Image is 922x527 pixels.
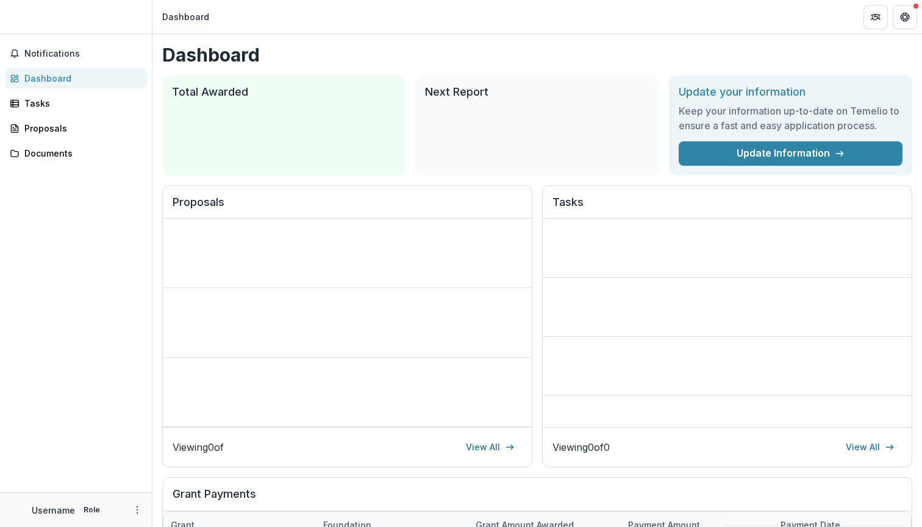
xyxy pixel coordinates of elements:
[679,104,902,133] h3: Keep your information up-to-date on Temelio to ensure a fast and easy application process.
[130,503,145,517] button: More
[162,10,209,23] div: Dashboard
[24,72,137,85] div: Dashboard
[24,147,137,160] div: Documents
[162,44,912,66] h1: Dashboard
[552,440,610,454] p: Viewing 0 of 0
[5,68,147,88] a: Dashboard
[679,85,902,99] h2: Update your information
[172,85,396,99] h2: Total Awarded
[173,196,522,219] h2: Proposals
[24,97,137,110] div: Tasks
[838,437,902,457] a: View All
[459,437,522,457] a: View All
[80,504,104,515] p: Role
[863,5,888,29] button: Partners
[5,118,147,138] a: Proposals
[552,196,902,219] h2: Tasks
[24,49,142,59] span: Notifications
[425,85,649,99] h2: Next Report
[5,143,147,163] a: Documents
[173,440,224,454] p: Viewing 0 of
[893,5,917,29] button: Get Help
[173,487,902,511] h2: Grant Payments
[32,504,75,517] p: Username
[679,141,902,166] a: Update Information
[157,8,214,26] nav: breadcrumb
[5,44,147,63] button: Notifications
[24,122,137,135] div: Proposals
[5,93,147,113] a: Tasks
